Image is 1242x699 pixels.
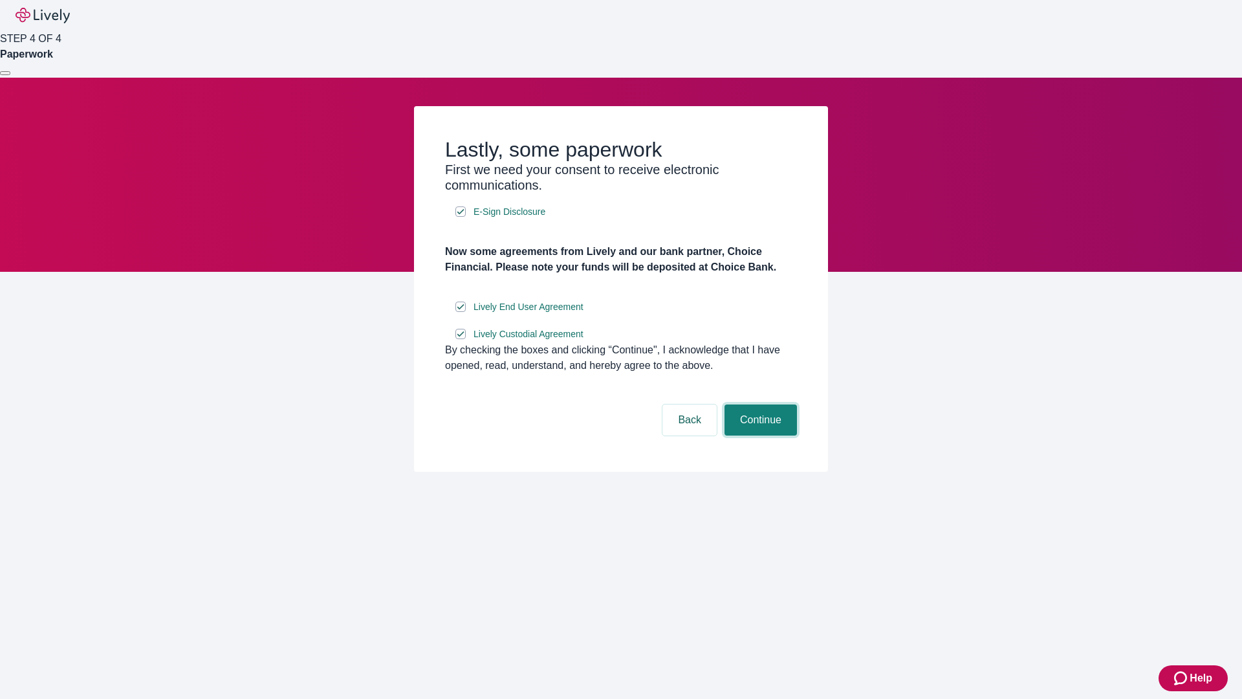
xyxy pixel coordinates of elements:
svg: Zendesk support icon [1174,671,1190,686]
span: E-Sign Disclosure [474,205,545,219]
span: Lively End User Agreement [474,300,583,314]
a: e-sign disclosure document [471,326,586,342]
div: By checking the boxes and clicking “Continue", I acknowledge that I have opened, read, understand... [445,342,797,373]
h2: Lastly, some paperwork [445,137,797,162]
h4: Now some agreements from Lively and our bank partner, Choice Financial. Please note your funds wi... [445,244,797,275]
span: Lively Custodial Agreement [474,327,583,341]
span: Help [1190,671,1212,686]
button: Zendesk support iconHelp [1159,665,1228,691]
a: e-sign disclosure document [471,299,586,315]
img: Lively [16,8,70,23]
a: e-sign disclosure document [471,204,548,220]
button: Continue [724,405,797,436]
button: Back [662,405,717,436]
h3: First we need your consent to receive electronic communications. [445,162,797,193]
